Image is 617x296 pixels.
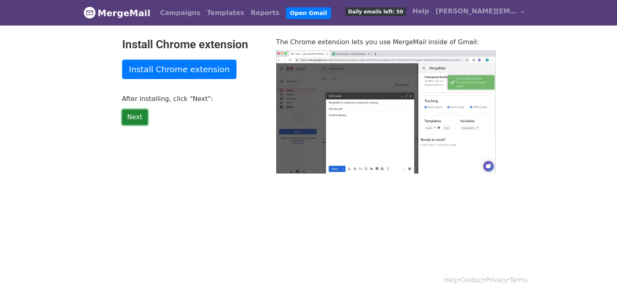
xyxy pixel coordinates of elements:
[486,277,507,284] a: Privacy
[409,3,432,19] a: Help
[576,257,617,296] iframe: Chat Widget
[84,6,96,19] img: MergeMail logo
[122,94,264,103] p: After installing, click "Next":
[157,5,204,21] a: Campaigns
[510,277,527,284] a: Terms
[286,7,331,19] a: Open Gmail
[122,38,264,51] h2: Install Chrome extension
[247,5,283,21] a: Reports
[444,277,458,284] a: Help
[460,277,484,284] a: Contact
[122,109,148,125] a: Next
[122,60,237,79] a: Install Chrome extension
[432,3,527,22] a: [PERSON_NAME][EMAIL_ADDRESS][PERSON_NAME][DOMAIN_NAME]
[84,4,150,21] a: MergeMail
[276,38,495,46] p: The Chrome extension lets you use MergeMail inside of Gmail:
[345,7,406,16] span: Daily emails left: 50
[204,5,247,21] a: Templates
[342,3,409,19] a: Daily emails left: 50
[436,6,517,16] span: [PERSON_NAME][EMAIL_ADDRESS][PERSON_NAME][DOMAIN_NAME]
